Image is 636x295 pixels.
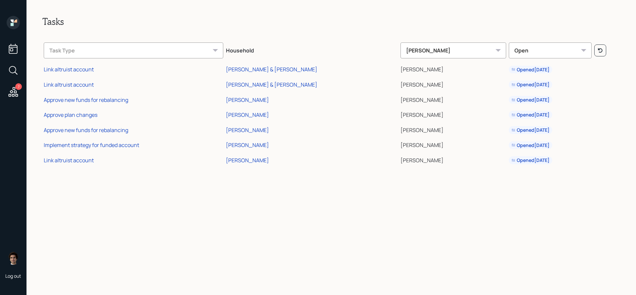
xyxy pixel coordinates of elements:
div: Open [509,42,592,58]
th: Household [225,38,399,61]
div: [PERSON_NAME] [226,141,269,149]
td: [PERSON_NAME] [399,61,507,76]
div: [PERSON_NAME] [226,111,269,118]
div: Implement strategy for funded account [44,141,139,149]
div: [PERSON_NAME] [226,157,269,164]
div: Link altruist account [44,81,94,88]
div: Opened [DATE] [511,111,550,118]
div: Opened [DATE] [511,127,550,133]
td: [PERSON_NAME] [399,91,507,107]
td: [PERSON_NAME] [399,152,507,167]
div: Opened [DATE] [511,97,550,103]
div: Approve plan changes [44,111,97,118]
div: [PERSON_NAME] [226,96,269,104]
img: harrison-schaefer-headshot-2.png [7,252,20,265]
div: Opened [DATE] [511,66,550,73]
td: [PERSON_NAME] [399,137,507,152]
td: [PERSON_NAME] [399,76,507,91]
td: [PERSON_NAME] [399,106,507,121]
h2: Tasks [42,16,620,27]
div: Approve new funds for rebalancing [44,96,128,104]
div: [PERSON_NAME] [226,126,269,134]
div: Opened [DATE] [511,81,550,88]
div: Log out [5,273,21,279]
div: Approve new funds for rebalancing [44,126,128,134]
td: [PERSON_NAME] [399,121,507,137]
div: Link altruist account [44,66,94,73]
div: 7 [15,83,22,90]
div: [PERSON_NAME] [400,42,506,58]
div: [PERSON_NAME] & [PERSON_NAME] [226,81,317,88]
div: Task Type [44,42,223,58]
div: Opened [DATE] [511,157,550,164]
div: Opened [DATE] [511,142,550,149]
div: [PERSON_NAME] & [PERSON_NAME] [226,66,317,73]
div: Link altruist account [44,157,94,164]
